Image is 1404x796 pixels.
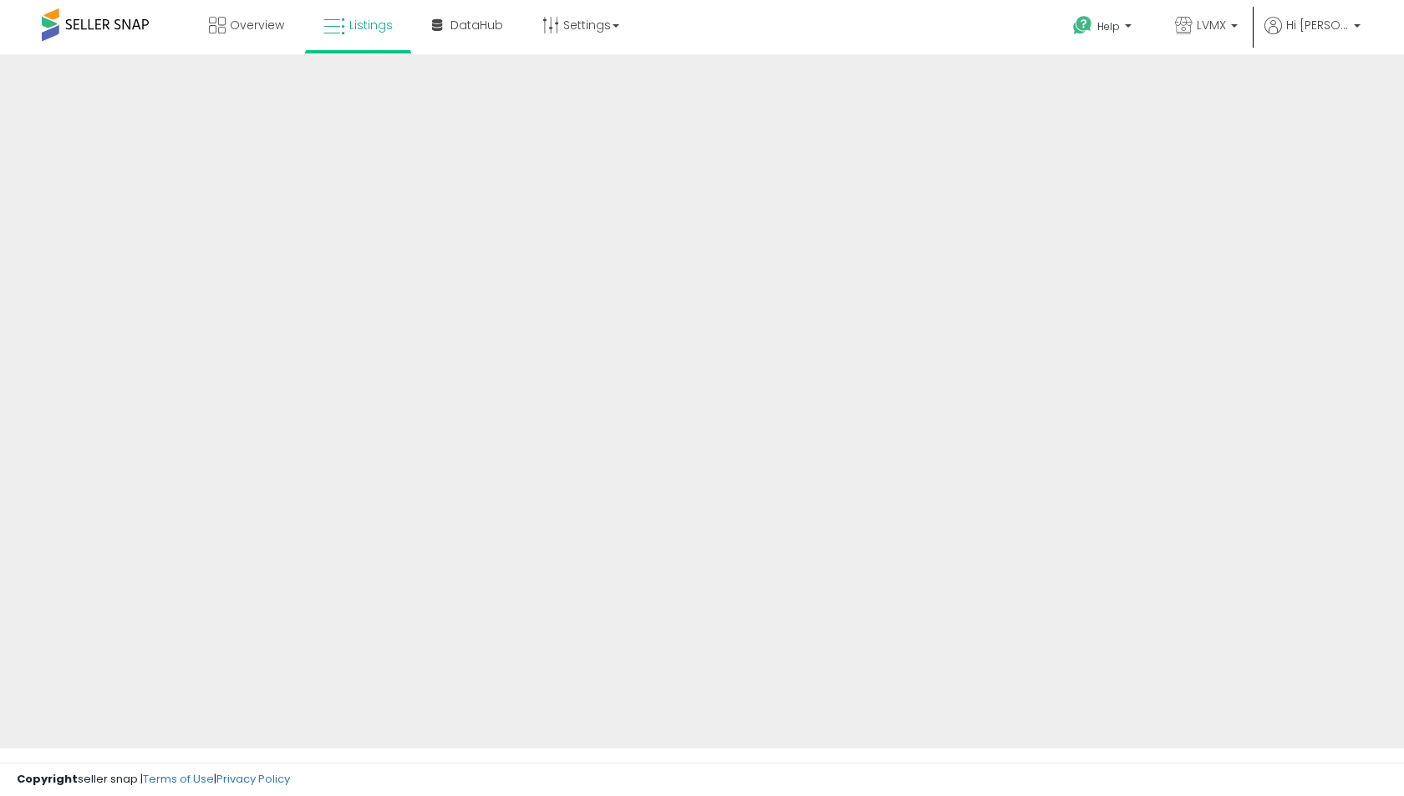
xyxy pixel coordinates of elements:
span: LVMX [1197,17,1226,33]
span: Help [1097,19,1120,33]
i: Get Help [1072,15,1093,36]
span: Hi [PERSON_NAME] [1286,17,1349,33]
a: Hi [PERSON_NAME] [1264,17,1361,54]
span: Overview [230,17,284,33]
a: Help [1060,3,1148,54]
span: Listings [349,17,393,33]
span: DataHub [450,17,503,33]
